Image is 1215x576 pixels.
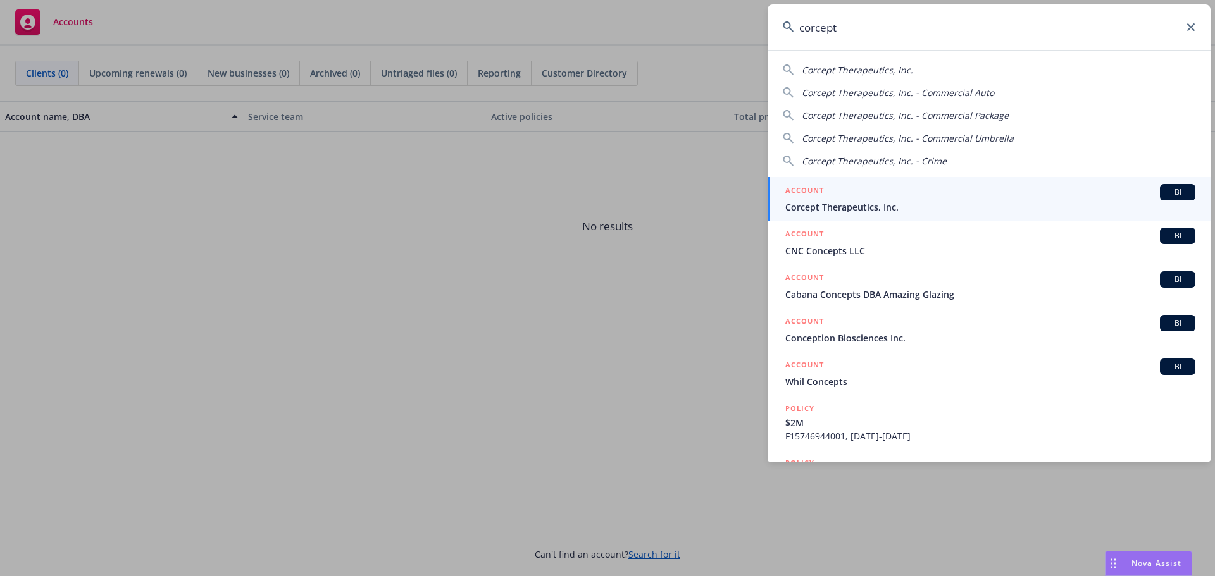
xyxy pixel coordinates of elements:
h5: ACCOUNT [785,358,824,374]
span: Corcept Therapeutics, Inc. - Commercial Umbrella [802,132,1014,144]
a: ACCOUNTBICNC Concepts LLC [768,221,1211,264]
span: Cabana Concepts DBA Amazing Glazing [785,288,1195,301]
span: F15746944001, [DATE]-[DATE] [785,429,1195,443]
span: Corcept Therapeutics, Inc. - Commercial Package [802,109,1009,121]
span: BI [1165,274,1190,285]
a: ACCOUNTBIWhil Concepts [768,352,1211,395]
span: Corcept Therapeutics, Inc. [802,64,913,76]
h5: POLICY [785,402,814,415]
h5: ACCOUNT [785,184,824,199]
h5: POLICY [785,457,814,469]
span: BI [1165,230,1190,242]
span: Corcept Therapeutics, Inc. - Commercial Auto [802,87,994,99]
a: POLICY [768,450,1211,504]
h5: ACCOUNT [785,315,824,330]
button: Nova Assist [1105,551,1192,576]
a: ACCOUNTBIConception Biosciences Inc. [768,308,1211,352]
a: ACCOUNTBICorcept Therapeutics, Inc. [768,177,1211,221]
span: Corcept Therapeutics, Inc. [785,200,1195,214]
h5: ACCOUNT [785,228,824,243]
span: BI [1165,361,1190,372]
h5: ACCOUNT [785,271,824,286]
span: BI [1165,317,1190,329]
span: $2M [785,416,1195,429]
span: Conception Biosciences Inc. [785,331,1195,345]
span: CNC Concepts LLC [785,244,1195,257]
div: Drag to move [1106,551,1121,575]
span: Corcept Therapeutics, Inc. - Crime [802,155,947,167]
span: Nova Assist [1131,558,1181,568]
span: Whil Concepts [785,375,1195,388]
a: ACCOUNTBICabana Concepts DBA Amazing Glazing [768,264,1211,308]
input: Search... [768,4,1211,50]
a: POLICY$2MF15746944001, [DATE]-[DATE] [768,395,1211,450]
span: BI [1165,187,1190,198]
